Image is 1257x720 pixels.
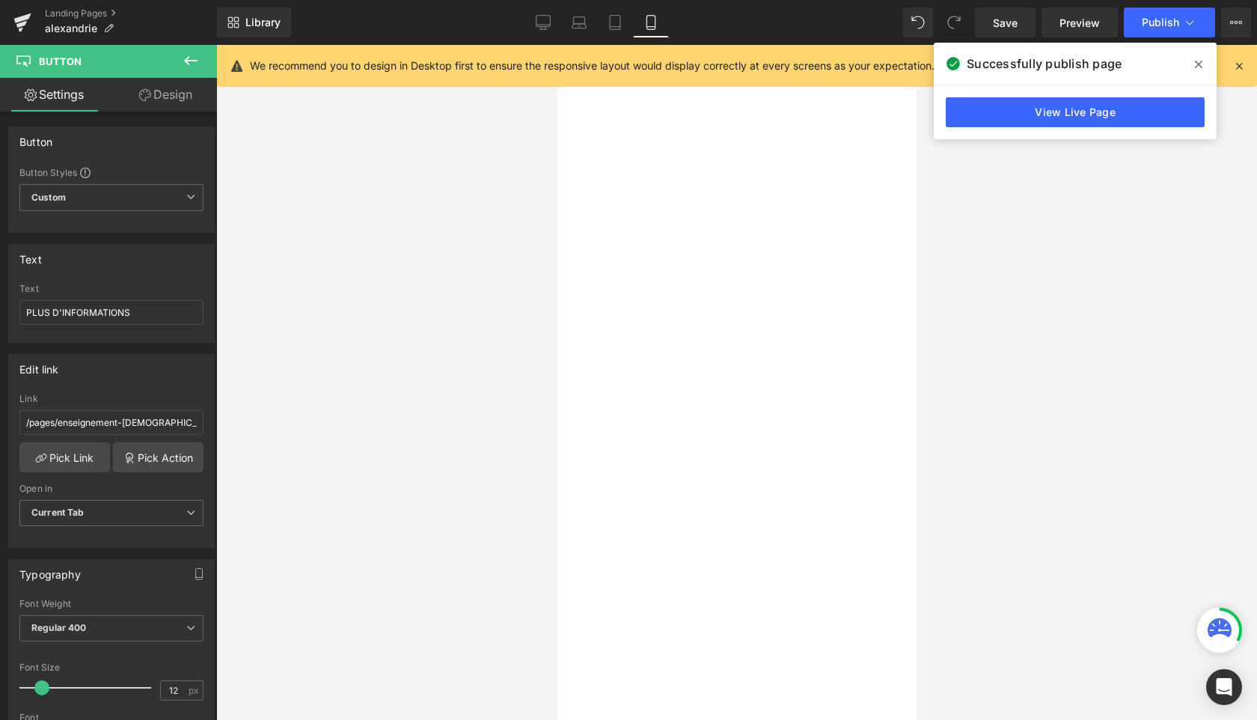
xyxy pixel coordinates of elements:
button: Publish [1124,7,1215,37]
input: https://your-shop.myshopify.com [19,410,204,435]
span: Preview [1059,15,1100,31]
span: px [189,686,201,695]
b: Regular 400 [31,622,87,633]
a: Mobile [633,7,669,37]
a: New Library [217,7,291,37]
a: Design [111,78,220,112]
div: Button Styles [19,166,204,178]
div: Open Intercom Messenger [1206,669,1242,705]
div: Open in [19,483,204,494]
a: Pick Link [19,442,110,472]
div: Typography [19,560,81,581]
button: Undo [903,7,933,37]
div: Font Weight [19,599,204,609]
a: Landing Pages [45,7,217,19]
b: Custom [31,192,66,204]
button: Redo [939,7,969,37]
span: Successfully publish page [967,55,1122,73]
p: We recommend you to design in Desktop first to ensure the responsive layout would display correct... [250,58,935,74]
span: alexandrie [45,22,97,34]
button: More [1221,7,1251,37]
a: View Live Page [946,97,1205,127]
a: Tablet [597,7,633,37]
span: Button [39,55,82,67]
span: Publish [1142,16,1179,28]
div: Text [19,284,204,294]
div: Button [19,127,52,148]
a: Pick Action [113,442,204,472]
div: Edit link [19,355,59,376]
div: Text [19,245,42,266]
a: Preview [1042,7,1118,37]
a: Desktop [525,7,561,37]
span: Library [245,16,281,29]
div: Link [19,394,204,404]
div: Font Size [19,662,204,673]
span: Save [993,15,1018,31]
b: Current Tab [31,507,85,518]
a: Laptop [561,7,597,37]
